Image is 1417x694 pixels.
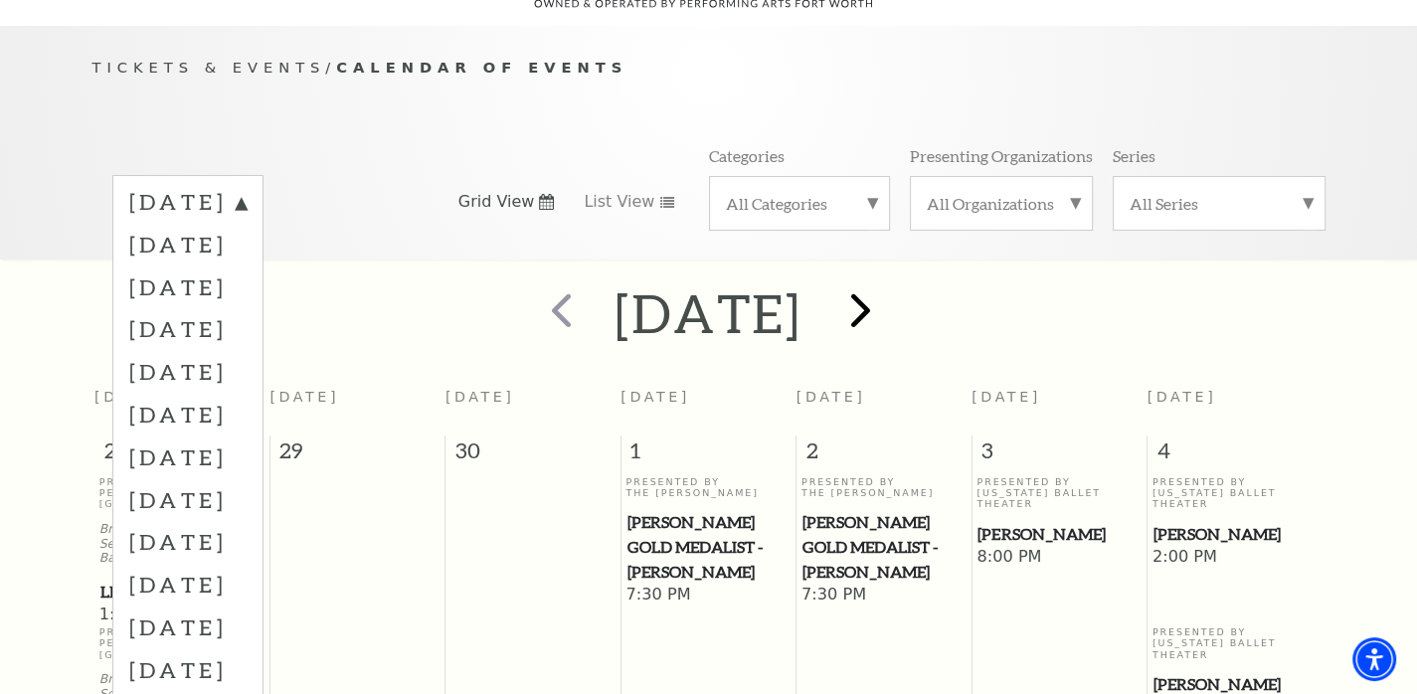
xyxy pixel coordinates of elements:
span: Calendar of Events [336,59,627,76]
button: next [821,278,894,349]
p: Categories [709,145,785,166]
div: Accessibility Menu [1352,637,1396,681]
span: 30 [445,435,620,475]
span: 2:00 PM [1152,547,1318,569]
span: [PERSON_NAME] Gold Medalist - [PERSON_NAME] [627,510,791,584]
p: Presented By [US_STATE] Ballet Theater [976,476,1142,510]
span: [DATE] [972,389,1041,405]
label: [DATE] [129,307,247,350]
span: [DATE] [94,389,164,405]
p: Series [1113,145,1155,166]
label: [DATE] [129,563,247,606]
label: All Organizations [927,193,1076,214]
p: Presented By Performing Arts [GEOGRAPHIC_DATA] [99,626,265,660]
p: Presented By The [PERSON_NAME] [801,476,967,499]
label: [DATE] [129,648,247,691]
h2: [DATE] [615,281,802,345]
span: 7:30 PM [626,585,792,607]
span: [PERSON_NAME] Gold Medalist - [PERSON_NAME] [802,510,966,584]
span: 29 [270,435,444,475]
span: 3 [973,435,1147,475]
span: Tickets & Events [92,59,326,76]
p: / [92,56,1326,81]
label: [DATE] [129,187,247,223]
label: [DATE] [129,350,247,393]
label: [DATE] [129,478,247,521]
span: [DATE] [269,389,339,405]
label: [DATE] [129,265,247,308]
span: [DATE] [797,389,866,405]
a: Peter Pan [1152,522,1318,547]
a: Cliburn Gold Medalist - Aristo Sham [626,510,792,584]
span: 4 [1148,435,1323,475]
label: [DATE] [129,435,247,478]
label: All Categories [726,193,873,214]
p: Broadway at the Bass Series presented by PNC Bank [99,522,265,566]
label: All Series [1130,193,1309,214]
p: Presenting Organizations [910,145,1093,166]
label: [DATE] [129,520,247,563]
span: 1:30 PM [99,605,265,626]
button: prev [523,278,596,349]
p: Presented By Performing Arts [GEOGRAPHIC_DATA] [99,476,265,510]
span: 28 [94,435,269,475]
p: Presented By [US_STATE] Ballet Theater [1152,476,1318,510]
label: [DATE] [129,223,247,265]
span: [PERSON_NAME] [1153,522,1317,547]
label: [DATE] [129,393,247,435]
span: 1 [621,435,796,475]
label: [DATE] [129,606,247,648]
span: 2 [797,435,971,475]
span: [DATE] [445,389,515,405]
a: Peter Pan [976,522,1142,547]
p: Presented By The [PERSON_NAME] [626,476,792,499]
span: [PERSON_NAME] [977,522,1141,547]
span: [DATE] [620,389,690,405]
span: [DATE] [1148,389,1217,405]
a: Life of Pi [99,580,265,605]
p: Presented By [US_STATE] Ballet Theater [1152,626,1318,660]
span: 8:00 PM [976,547,1142,569]
span: List View [584,191,654,213]
span: Grid View [458,191,535,213]
span: Life of Pi [100,580,264,605]
span: 7:30 PM [801,585,967,607]
a: Cliburn Gold Medalist - Aristo Sham [801,510,967,584]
